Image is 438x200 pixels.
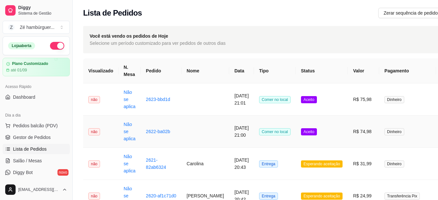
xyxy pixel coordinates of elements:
[83,58,119,83] th: Visualizado
[146,129,170,134] a: 2622-ba02b
[13,134,51,141] span: Gestor de Pedidos
[13,122,58,129] span: Pedidos balcão (PDV)
[18,187,59,192] span: [EMAIL_ADDRESS][DOMAIN_NAME]
[8,24,15,31] span: Z
[181,58,229,83] th: Nome
[384,193,420,200] span: Transferência Pix
[379,58,436,83] th: Pagamento
[3,58,70,76] a: Plano Customizadoaté 01/09
[8,42,35,49] div: Loja aberta
[3,179,70,189] a: KDS
[146,97,170,102] a: 2623-bbd1d
[348,116,379,148] td: R$ 74,98
[384,96,404,103] span: Dinheiro
[3,132,70,143] a: Gestor de Pedidos
[348,58,379,83] th: Valor
[229,116,254,148] td: [DATE] 21:00
[3,144,70,154] a: Lista de Pedidos
[146,157,166,170] a: 2621-82ab6324
[301,193,343,200] span: Esperando aceitação
[141,58,181,83] th: Pedido
[348,83,379,116] td: R$ 75,98
[146,193,176,198] a: 2620-af1c71d0
[3,156,70,166] a: Salão / Mesas
[348,148,379,180] td: R$ 31,99
[259,96,291,103] span: Comer no local
[124,154,136,173] a: Não se aplica
[3,110,70,120] div: Dia a dia
[3,81,70,92] div: Acesso Rápido
[259,193,278,200] span: Entrega
[384,128,404,135] span: Dinheiro
[83,8,142,18] h2: Lista de Pedidos
[11,68,27,73] article: até 01/09
[301,128,317,135] span: Aceito
[13,169,33,176] span: Diggy Bot
[18,11,67,16] span: Sistema de Gestão
[3,3,70,18] a: DiggySistema de Gestão
[20,24,55,31] div: Zé hambúrguer ...
[259,128,291,135] span: Comer no local
[88,160,100,168] span: não
[3,120,70,131] button: Pedidos balcão (PDV)
[119,58,141,83] th: N. Mesa
[3,167,70,178] a: Diggy Botnovo
[3,21,70,34] button: Select a team
[254,58,296,83] th: Tipo
[384,160,404,168] span: Dinheiro
[50,42,64,50] button: Alterar Status
[88,128,100,135] span: não
[124,90,136,109] a: Não se aplica
[124,122,136,141] a: Não se aplica
[3,182,70,197] button: [EMAIL_ADDRESS][DOMAIN_NAME]
[229,83,254,116] td: [DATE] 21:01
[18,5,67,11] span: Diggy
[13,94,35,100] span: Dashboard
[181,148,229,180] td: Carolina
[296,58,348,83] th: Status
[88,96,100,103] span: não
[229,148,254,180] td: [DATE] 20:43
[13,146,47,152] span: Lista de Pedidos
[12,61,48,66] article: Plano Customizado
[301,160,343,168] span: Esperando aceitação
[259,160,278,168] span: Entrega
[301,96,317,103] span: Aceito
[90,40,226,47] span: Selecione um período customizado para ver pedidos de outros dias
[13,157,42,164] span: Salão / Mesas
[90,33,168,39] strong: Você está vendo os pedidos de Hoje
[3,92,70,102] a: Dashboard
[88,193,100,200] span: não
[229,58,254,83] th: Data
